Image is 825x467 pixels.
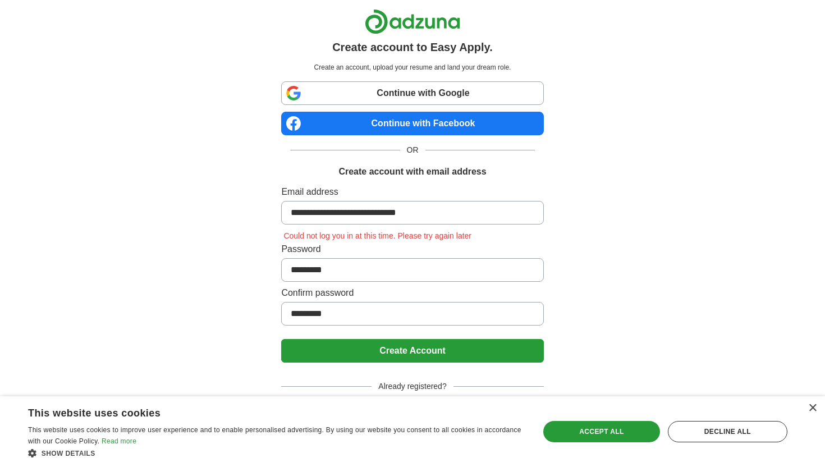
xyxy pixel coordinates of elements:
span: Already registered? [372,381,453,392]
div: Accept all [543,421,660,442]
a: Read more, opens a new window [102,437,136,445]
label: Password [281,242,543,256]
img: Adzuna logo [365,9,460,34]
span: This website uses cookies to improve user experience and to enable personalised advertising. By u... [28,426,521,445]
label: Email address [281,185,543,199]
button: Create Account [281,339,543,363]
h1: Create account with email address [338,165,486,178]
p: Create an account, upload your resume and land your dream role. [283,62,541,72]
span: OR [400,144,425,156]
div: Close [808,404,817,413]
div: Decline all [668,421,787,442]
div: This website uses cookies [28,403,496,420]
span: Show details [42,450,95,457]
a: Continue with Facebook [281,112,543,135]
a: Continue with Google [281,81,543,105]
label: Confirm password [281,286,543,300]
div: Show details [28,447,524,459]
h1: Create account to Easy Apply. [332,39,493,56]
span: Could not log you in at this time. Please try again later [281,231,474,240]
